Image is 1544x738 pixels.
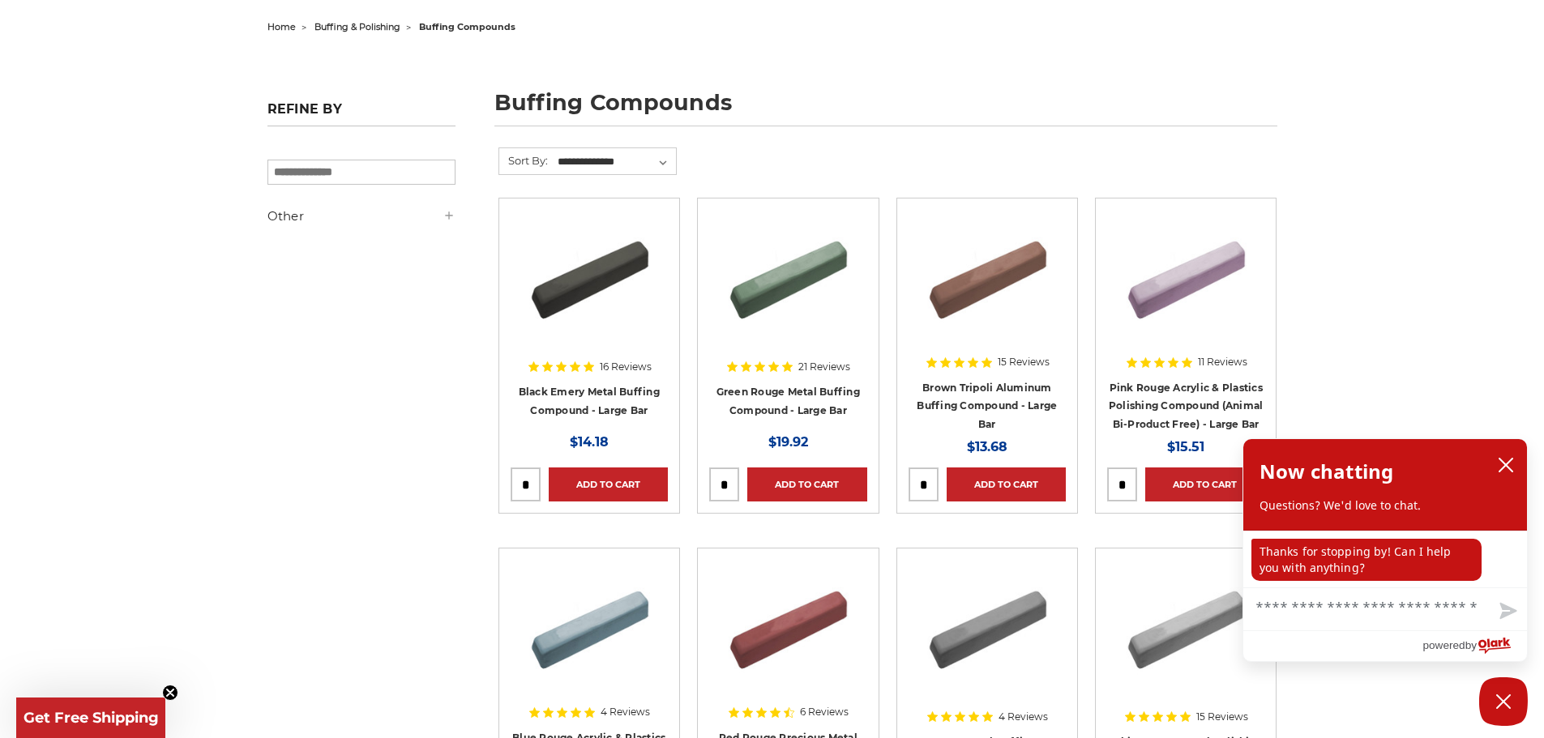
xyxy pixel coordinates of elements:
a: Red Rouge Jewelers Buffing Compound [709,560,866,717]
a: Gray Buffing Compound [909,560,1066,717]
span: by [1465,635,1477,655]
a: Add to Cart [947,467,1066,501]
span: powered [1422,635,1465,655]
span: 15 Reviews [1196,712,1248,722]
h5: Other [267,207,456,226]
a: Powered by Olark [1422,631,1527,661]
span: 21 Reviews [798,362,850,372]
span: Get Free Shipping [24,709,159,727]
a: Brown Tripoli Aluminum Buffing Compound [909,210,1066,367]
img: Blue rouge polishing compound [524,560,654,689]
button: Send message [1486,593,1527,630]
select: Sort By: [555,150,676,174]
img: Green Rouge Aluminum Buffing Compound [723,210,853,339]
button: close chatbox [1493,453,1519,477]
a: Brown Tripoli Aluminum Buffing Compound - Large Bar [917,382,1057,430]
div: chat [1243,531,1527,587]
h2: Now chatting [1260,455,1393,488]
p: Thanks for stopping by! Can I help you with anything? [1251,539,1482,581]
img: Black Stainless Steel Buffing Compound [524,210,654,339]
span: $15.51 [1167,439,1204,454]
button: Close teaser [162,685,178,701]
a: Black Emery Metal Buffing Compound - Large Bar [519,386,660,416]
a: Green Rouge Metal Buffing Compound - Large Bar [716,386,860,416]
a: buffing & polishing [314,21,400,32]
button: Close Chatbox [1479,677,1528,726]
a: home [267,21,296,32]
span: $14.18 [570,434,609,450]
a: Pink Plastic Polishing Compound [1107,210,1264,367]
img: Brown Tripoli Aluminum Buffing Compound [922,210,1052,339]
a: Black Stainless Steel Buffing Compound [511,210,668,367]
span: $19.92 [768,434,808,450]
a: White Rouge Buffing Compound [1107,560,1264,717]
a: Blue rouge polishing compound [511,560,668,717]
span: 4 Reviews [999,712,1048,722]
img: Gray Buffing Compound [922,560,1052,689]
div: olark chatbox [1242,438,1528,662]
div: Get Free ShippingClose teaser [16,697,165,738]
a: Green Rouge Aluminum Buffing Compound [709,210,866,367]
a: Add to Cart [747,467,866,501]
label: Sort By: [499,148,548,173]
span: 16 Reviews [600,362,652,372]
p: Questions? We'd love to chat. [1260,497,1511,514]
a: Pink Rouge Acrylic & Plastics Polishing Compound (Animal Bi-Product Free) - Large Bar [1109,382,1264,430]
img: Red Rouge Jewelers Buffing Compound [723,560,853,689]
span: buffing compounds [419,21,515,32]
img: Pink Plastic Polishing Compound [1121,210,1251,339]
img: White Rouge Buffing Compound [1121,560,1251,689]
h5: Refine by [267,101,456,126]
h1: buffing compounds [494,92,1277,126]
span: $13.68 [967,439,1007,454]
a: Add to Cart [1145,467,1264,501]
a: Add to Cart [549,467,668,501]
